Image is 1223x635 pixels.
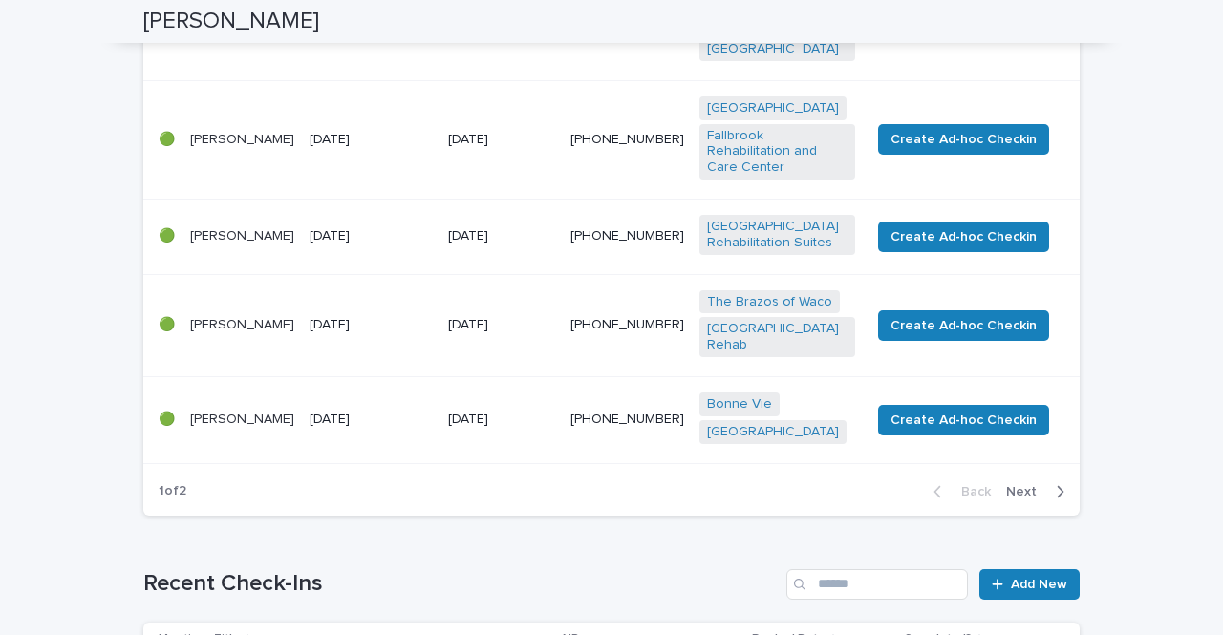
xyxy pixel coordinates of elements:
[143,377,1080,464] tr: 🟢[PERSON_NAME][DATE][DATE]‪[PHONE_NUMBER]Bonne Vie [GEOGRAPHIC_DATA] Create Ad-hoc Checkin
[448,228,554,244] p: [DATE]
[786,569,968,600] input: Search
[159,317,175,333] p: 🟢
[1006,485,1048,498] span: Next
[159,412,175,428] p: 🟢
[143,468,202,515] p: 1 of 2
[890,130,1037,149] span: Create Ad-hoc Checkin
[979,569,1080,600] a: Add New
[190,412,294,428] p: [PERSON_NAME]
[190,132,294,148] p: [PERSON_NAME]
[998,483,1080,500] button: Next
[878,222,1049,252] button: Create Ad-hoc Checkin
[143,200,1080,275] tr: 🟢[PERSON_NAME][DATE][DATE][PHONE_NUMBER][GEOGRAPHIC_DATA] Rehabilitation Suites Create Ad-hoc Che...
[143,570,779,598] h1: Recent Check-Ins
[310,228,433,244] p: [DATE]
[878,310,1049,341] button: Create Ad-hoc Checkin
[310,412,433,428] p: [DATE]
[707,424,839,440] a: [GEOGRAPHIC_DATA]
[707,100,839,116] a: [GEOGRAPHIC_DATA]
[190,317,294,333] p: [PERSON_NAME]
[570,413,684,426] a: ‪[PHONE_NUMBER]
[890,227,1037,246] span: Create Ad-hoc Checkin
[143,274,1080,376] tr: 🟢[PERSON_NAME][DATE][DATE][PHONE_NUMBER]The Brazos of Waco [GEOGRAPHIC_DATA] Rehab Create Ad-hoc ...
[890,411,1037,430] span: Create Ad-hoc Checkin
[950,485,991,498] span: Back
[890,316,1037,335] span: Create Ad-hoc Checkin
[878,124,1049,155] button: Create Ad-hoc Checkin
[918,483,998,500] button: Back
[448,317,554,333] p: [DATE]
[159,228,175,244] p: 🟢
[878,405,1049,435] button: Create Ad-hoc Checkin
[707,128,848,176] a: Fallbrook Rehabilitation and Care Center
[707,321,848,353] a: [GEOGRAPHIC_DATA] Rehab
[707,294,832,310] a: The Brazos of Waco
[570,229,684,243] a: [PHONE_NUMBER]
[159,132,175,148] p: 🟢
[707,396,772,413] a: Bonne Vie
[310,132,433,148] p: [DATE]
[570,318,684,331] a: [PHONE_NUMBER]
[448,412,554,428] p: [DATE]
[1011,578,1067,591] span: Add New
[448,132,554,148] p: [DATE]
[310,317,433,333] p: [DATE]
[143,8,319,35] h2: [PERSON_NAME]
[707,219,848,251] a: [GEOGRAPHIC_DATA] Rehabilitation Suites
[190,228,294,244] p: [PERSON_NAME]
[143,80,1080,199] tr: 🟢[PERSON_NAME][DATE][DATE][PHONE_NUMBER][GEOGRAPHIC_DATA] Fallbrook Rehabilitation and Care Cente...
[570,133,684,146] a: [PHONE_NUMBER]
